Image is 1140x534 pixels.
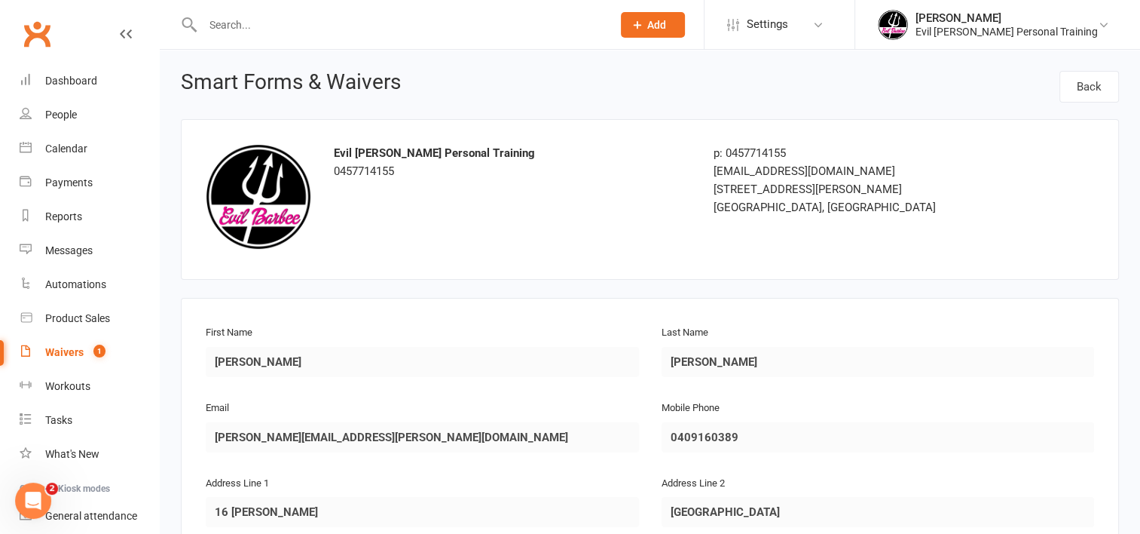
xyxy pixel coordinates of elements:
[714,180,995,198] div: [STREET_ADDRESS][PERSON_NAME]
[334,146,535,160] strong: Evil [PERSON_NAME] Personal Training
[45,210,82,222] div: Reports
[45,143,87,155] div: Calendar
[206,144,311,250] img: logo.png
[20,268,159,302] a: Automations
[662,400,720,416] label: Mobile Phone
[45,510,137,522] div: General attendance
[45,346,84,358] div: Waivers
[93,345,105,358] span: 1
[20,166,159,200] a: Payments
[20,200,159,234] a: Reports
[20,234,159,268] a: Messages
[20,302,159,336] a: Product Sales
[878,10,908,40] img: thumb_image1652691556.png
[20,64,159,98] a: Dashboard
[747,8,788,41] span: Settings
[45,414,72,426] div: Tasks
[45,448,99,460] div: What's New
[915,25,1098,38] div: Evil [PERSON_NAME] Personal Training
[45,176,93,189] div: Payments
[45,109,77,121] div: People
[714,198,995,216] div: [GEOGRAPHIC_DATA], [GEOGRAPHIC_DATA]
[181,71,401,98] h1: Smart Forms & Waivers
[206,325,252,341] label: First Name
[1059,71,1119,103] a: Back
[15,483,51,519] iframe: Intercom live chat
[45,75,97,87] div: Dashboard
[647,19,666,31] span: Add
[20,370,159,404] a: Workouts
[45,380,90,392] div: Workouts
[46,483,58,495] span: 2
[20,404,159,437] a: Tasks
[45,312,110,324] div: Product Sales
[20,499,159,533] a: General attendance kiosk mode
[18,15,56,53] a: Clubworx
[20,132,159,166] a: Calendar
[45,244,93,256] div: Messages
[915,11,1098,25] div: [PERSON_NAME]
[206,400,229,416] label: Email
[714,144,995,162] div: p: 0457714155
[621,12,685,38] button: Add
[662,476,725,492] label: Address Line 2
[20,437,159,471] a: What's New
[45,278,106,290] div: Automations
[20,98,159,132] a: People
[20,336,159,370] a: Waivers 1
[206,476,269,492] label: Address Line 1
[334,144,691,180] div: 0457714155
[662,325,708,341] label: Last Name
[714,162,995,180] div: [EMAIL_ADDRESS][DOMAIN_NAME]
[198,14,601,35] input: Search...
